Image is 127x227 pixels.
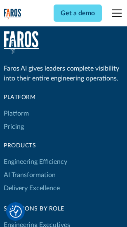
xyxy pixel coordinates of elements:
a: Get a demo [54,5,102,22]
div: Solutions by Role [4,205,70,213]
div: Faros AI gives leaders complete visibility into their entire engineering operations. [4,64,123,83]
div: Platform [4,93,67,102]
a: home [4,9,21,20]
div: menu [107,3,123,23]
a: Engineering Efficiency [4,155,67,168]
a: Platform [4,107,29,120]
a: Delivery Excellence [4,182,60,195]
a: Pricing [4,120,24,133]
a: home [4,31,39,54]
div: products [4,142,67,150]
button: Cookie Settings [9,206,22,218]
img: Logo of the analytics and reporting company Faros. [4,9,21,20]
a: AI Transformation [4,168,56,182]
img: Revisit consent button [9,206,22,218]
img: Faros Logo White [4,31,39,54]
